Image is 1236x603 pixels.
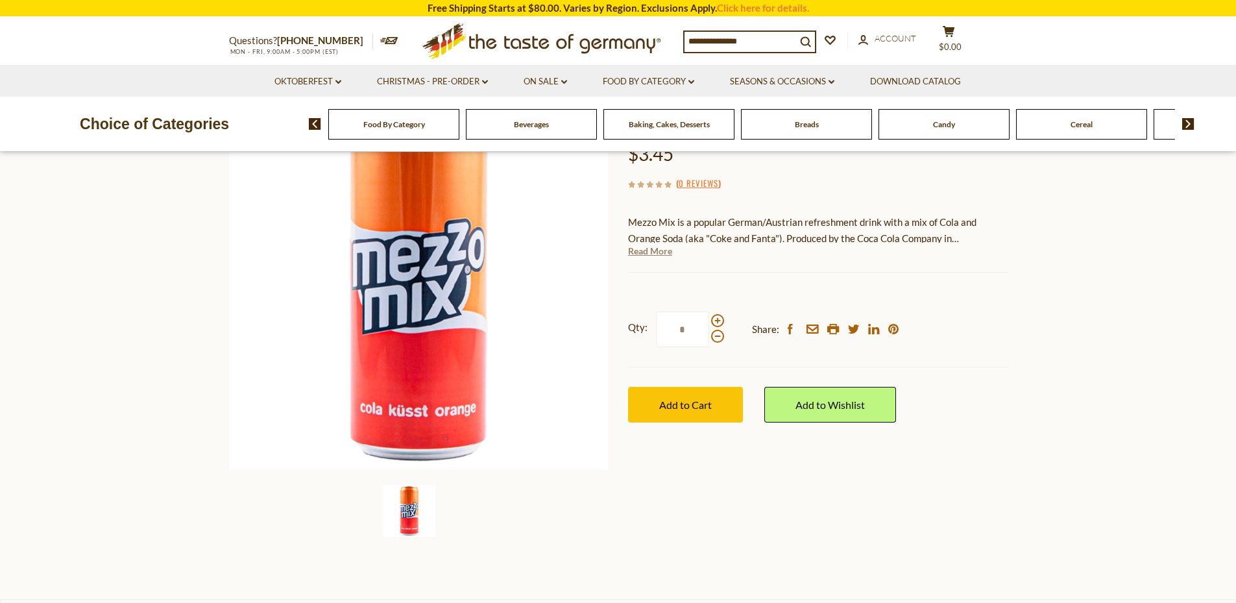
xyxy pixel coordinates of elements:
[363,119,425,129] a: Food By Category
[764,387,896,423] a: Add to Wishlist
[603,75,694,89] a: Food By Category
[870,75,961,89] a: Download Catalog
[629,119,710,129] a: Baking, Cakes, Desserts
[795,119,819,129] a: Breads
[628,245,672,258] a: Read More
[524,75,567,89] a: On Sale
[659,399,712,411] span: Add to Cart
[277,34,363,46] a: [PHONE_NUMBER]
[875,33,916,43] span: Account
[858,32,916,46] a: Account
[514,119,549,129] a: Beverages
[628,214,1008,247] p: Mezzo Mix is a popular German/Austrian refreshment drink with a mix of Cola and Orange Soda (aka ...
[229,90,609,470] img: Mezzo Mix Cola-Orange Soda in Can, 11.2 oz
[628,143,673,165] span: $3.45
[939,42,962,52] span: $0.00
[656,312,709,347] input: Qty:
[717,2,809,14] a: Click here for details.
[1182,118,1194,130] img: next arrow
[676,177,721,190] span: ( )
[930,25,969,58] button: $0.00
[377,75,488,89] a: Christmas - PRE-ORDER
[383,485,435,537] img: Mezzo Mix Cola-Orange Soda in Can, 11.2 oz
[628,319,648,336] strong: Qty:
[730,75,834,89] a: Seasons & Occasions
[752,321,779,338] span: Share:
[309,118,321,130] img: previous arrow
[229,48,339,55] span: MON - FRI, 9:00AM - 5:00PM (EST)
[274,75,341,89] a: Oktoberfest
[628,387,743,423] button: Add to Cart
[229,32,373,49] p: Questions?
[933,119,955,129] a: Candy
[679,177,718,191] a: 0 Reviews
[1071,119,1093,129] a: Cereal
